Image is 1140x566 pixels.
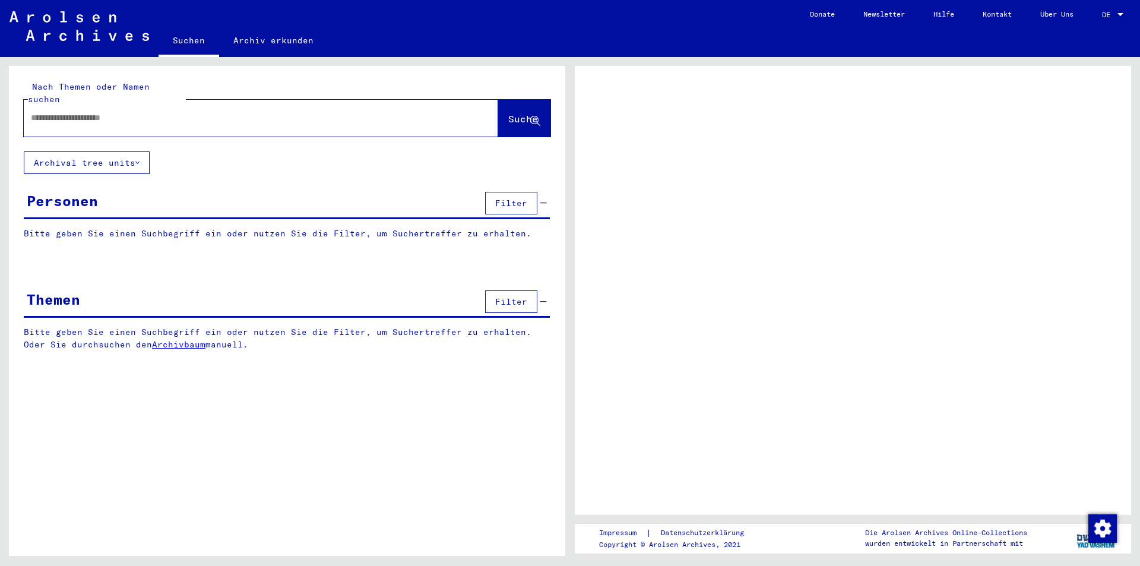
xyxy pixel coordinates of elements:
[27,190,98,211] div: Personen
[27,289,80,310] div: Themen
[24,326,550,351] p: Bitte geben Sie einen Suchbegriff ein oder nutzen Sie die Filter, um Suchertreffer zu erhalten. O...
[28,81,150,105] mat-label: Nach Themen oder Namen suchen
[599,539,758,550] p: Copyright © Arolsen Archives, 2021
[24,227,550,240] p: Bitte geben Sie einen Suchbegriff ein oder nutzen Sie die Filter, um Suchertreffer zu erhalten.
[495,198,527,208] span: Filter
[495,296,527,307] span: Filter
[498,100,550,137] button: Suche
[599,527,646,539] a: Impressum
[24,151,150,174] button: Archival tree units
[651,527,758,539] a: Datenschutzerklärung
[485,290,537,313] button: Filter
[1074,523,1119,553] img: yv_logo.png
[1088,514,1117,543] img: Zustimmung ändern
[485,192,537,214] button: Filter
[219,26,328,55] a: Archiv erkunden
[152,339,205,350] a: Archivbaum
[1102,11,1115,19] span: DE
[599,527,758,539] div: |
[508,113,538,125] span: Suche
[9,11,149,41] img: Arolsen_neg.svg
[159,26,219,57] a: Suchen
[1088,514,1116,542] div: Zustimmung ändern
[865,527,1027,538] p: Die Arolsen Archives Online-Collections
[865,538,1027,549] p: wurden entwickelt in Partnerschaft mit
